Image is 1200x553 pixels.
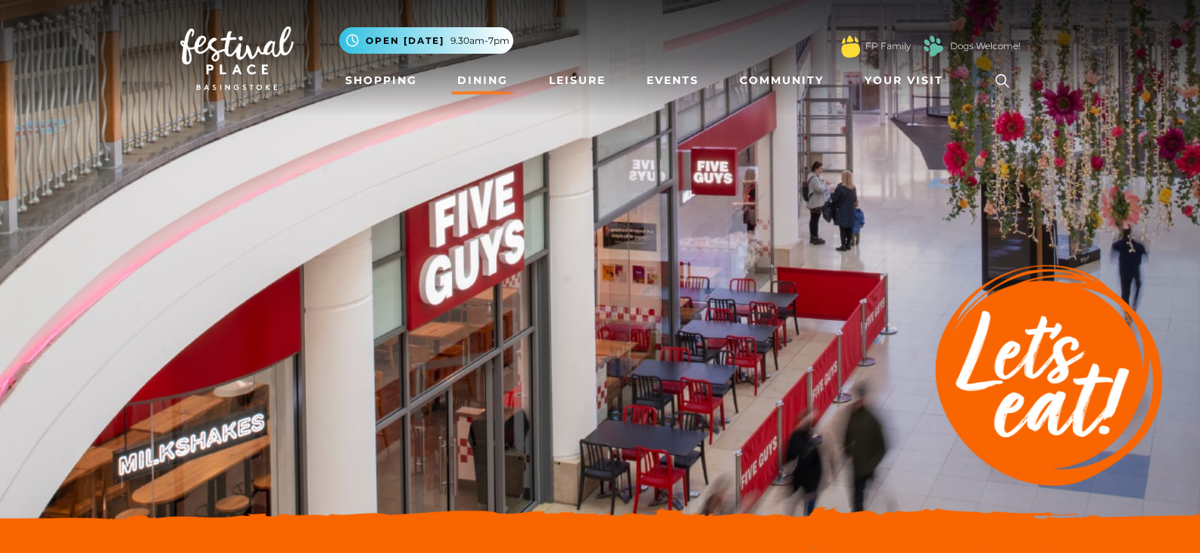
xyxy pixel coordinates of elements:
a: Dogs Welcome! [950,39,1021,53]
span: Open [DATE] [366,34,444,48]
button: Open [DATE] 9.30am-7pm [339,27,513,54]
img: Festival Place Logo [180,26,294,90]
a: Events [641,67,705,95]
a: Shopping [339,67,423,95]
a: Community [734,67,830,95]
a: Leisure [543,67,612,95]
span: 9.30am-7pm [450,34,510,48]
a: FP Family [865,39,911,53]
span: Your Visit [865,73,943,89]
a: Dining [451,67,514,95]
a: Your Visit [859,67,957,95]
